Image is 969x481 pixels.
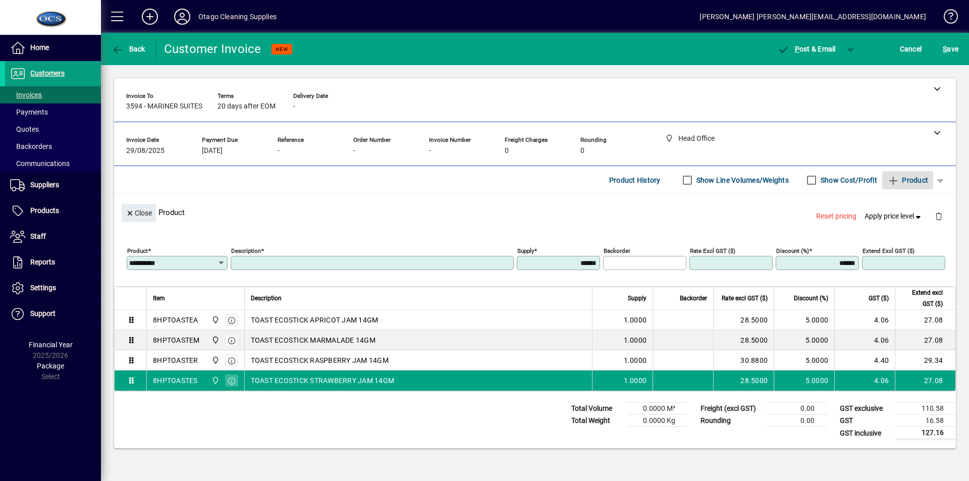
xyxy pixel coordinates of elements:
span: Financial Year [29,341,73,349]
span: P [795,45,799,53]
a: Support [5,301,101,327]
span: Discount (%) [794,293,828,304]
span: 0 [505,147,509,155]
button: Save [940,40,961,58]
app-page-header-button: Delete [927,211,951,221]
span: Head Office [209,335,221,346]
div: 8HPTOASTER [153,355,198,365]
span: [DATE] [202,147,223,155]
label: Show Cost/Profit [819,175,877,185]
span: Backorder [680,293,707,304]
div: Otago Cleaning Supplies [198,9,277,25]
button: Delete [927,204,951,228]
span: TOAST ECOSTICK APRICOT JAM 14GM [251,315,379,325]
button: Add [134,8,166,26]
span: ost & Email [777,45,836,53]
span: 3594 - MARINER SUITES [126,102,202,111]
app-page-header-button: Close [119,208,158,217]
span: Cancel [900,41,922,57]
span: ave [943,41,958,57]
div: 8HPTOASTES [153,376,198,386]
a: Settings [5,276,101,301]
td: 4.06 [834,330,895,350]
a: Payments [5,103,101,121]
a: Suppliers [5,173,101,198]
span: Products [30,206,59,215]
td: 4.06 [834,370,895,391]
span: 0 [580,147,584,155]
button: Product [882,171,933,189]
a: Invoices [5,86,101,103]
td: 27.08 [895,370,955,391]
td: 5.0000 [774,350,834,370]
span: GST ($) [869,293,889,304]
span: Backorders [10,142,52,150]
span: Support [30,309,56,317]
button: Post & Email [772,40,841,58]
span: Communications [10,159,70,168]
div: 8HPTOASTEA [153,315,198,325]
span: Extend excl GST ($) [901,287,943,309]
span: - [293,102,295,111]
span: Payments [10,108,48,116]
span: 1.0000 [624,335,647,345]
a: Communications [5,155,101,172]
div: Product [114,194,956,231]
td: 0.0000 Kg [627,415,687,427]
span: Item [153,293,165,304]
span: Description [251,293,282,304]
mat-label: Supply [517,247,534,254]
span: Customers [30,69,65,77]
td: GST inclusive [835,427,895,440]
span: Invoices [10,91,42,99]
span: Close [126,205,152,222]
span: Package [37,362,64,370]
a: Knowledge Base [936,2,956,35]
span: TOAST ECOSTICK STRAWBERRY JAM 14GM [251,376,395,386]
span: Supply [628,293,647,304]
td: 5.0000 [774,310,834,330]
td: Freight (excl GST) [695,403,766,415]
div: 8HPTOASTEM [153,335,200,345]
div: 30.8800 [720,355,768,365]
button: Back [109,40,148,58]
button: Reset pricing [812,207,860,226]
button: Close [122,204,156,222]
span: - [278,147,280,155]
div: Customer Invoice [164,41,261,57]
td: Total Weight [566,415,627,427]
span: - [353,147,355,155]
td: Rounding [695,415,766,427]
span: Home [30,43,49,51]
span: Head Office [209,314,221,326]
a: Backorders [5,138,101,155]
td: 0.00 [766,403,827,415]
td: 27.08 [895,310,955,330]
td: 5.0000 [774,330,834,350]
span: TOAST ECOSTICK MARMALADE 14GM [251,335,375,345]
td: 127.16 [895,427,956,440]
span: - [429,147,431,155]
div: 28.5000 [720,376,768,386]
td: 0.00 [766,415,827,427]
td: 16.58 [895,415,956,427]
td: 4.40 [834,350,895,370]
span: Head Office [209,355,221,366]
span: Reset pricing [816,211,856,222]
button: Profile [166,8,198,26]
span: TOAST ECOSTICK RASPBERRY JAM 14GM [251,355,389,365]
td: 29.34 [895,350,955,370]
td: GST [835,415,895,427]
td: 5.0000 [774,370,834,391]
button: Cancel [897,40,925,58]
span: 29/08/2025 [126,147,165,155]
a: Reports [5,250,101,275]
a: Home [5,35,101,61]
span: 1.0000 [624,376,647,386]
mat-label: Backorder [604,247,630,254]
span: S [943,45,947,53]
label: Show Line Volumes/Weights [694,175,789,185]
span: Quotes [10,125,39,133]
a: Staff [5,224,101,249]
span: Head Office [209,375,221,386]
